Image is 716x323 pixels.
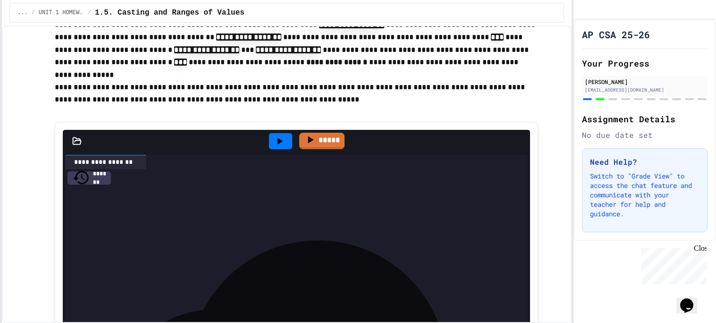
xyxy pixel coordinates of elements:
span: 1.5. Casting and Ranges of Values [95,7,244,18]
iframe: chat widget [676,285,707,314]
span: ... [17,9,28,17]
span: / [32,9,35,17]
h2: Your Progress [582,57,708,70]
div: Chat with us now!Close [4,4,65,60]
iframe: chat widget [638,244,707,284]
h3: Need Help? [590,156,699,168]
p: Switch to "Grade View" to access the chat feature and communicate with your teacher for help and ... [590,171,699,219]
span: / [88,9,91,17]
div: No due date set [582,129,708,141]
div: [PERSON_NAME] [585,77,705,86]
div: [EMAIL_ADDRESS][DOMAIN_NAME] [585,86,705,93]
h2: Assignment Details [582,112,708,126]
span: UNIT 1 HOMEWORK (DUE BEFORE UNIT 1 TEST) [39,9,84,17]
h1: AP CSA 25-26 [582,28,650,41]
